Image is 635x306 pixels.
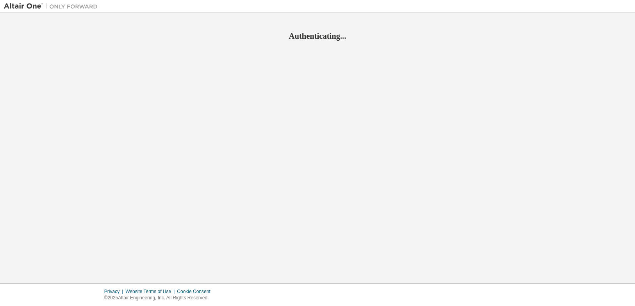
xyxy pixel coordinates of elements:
div: Privacy [104,288,125,295]
div: Website Terms of Use [125,288,177,295]
img: Altair One [4,2,102,10]
h2: Authenticating... [4,31,631,41]
div: Cookie Consent [177,288,215,295]
p: © 2025 Altair Engineering, Inc. All Rights Reserved. [104,295,215,301]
